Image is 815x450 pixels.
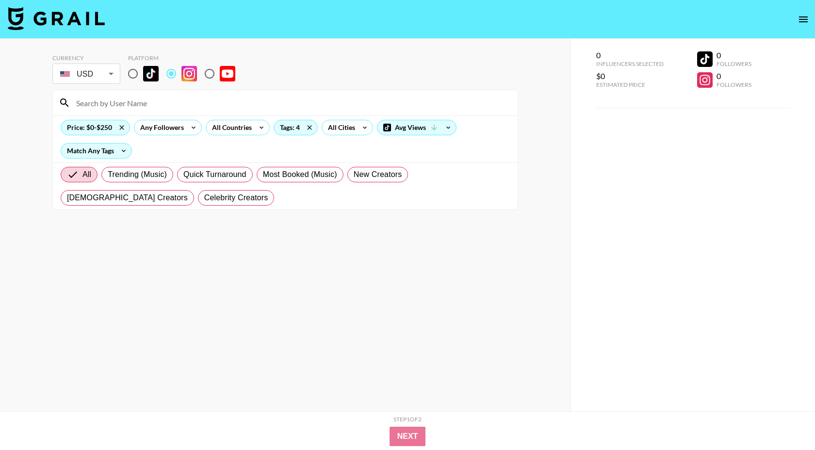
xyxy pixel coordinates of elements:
div: Match Any Tags [61,144,131,158]
div: Any Followers [134,120,186,135]
img: YouTube [220,66,235,81]
div: Influencers Selected [596,60,664,67]
span: [DEMOGRAPHIC_DATA] Creators [67,192,188,204]
div: 0 [717,50,751,60]
div: USD [54,65,118,82]
span: Most Booked (Music) [263,169,337,180]
div: Estimated Price [596,81,664,88]
span: New Creators [354,169,402,180]
div: 0 [717,71,751,81]
div: Followers [717,81,751,88]
div: Currency [52,54,120,62]
span: Celebrity Creators [204,192,268,204]
span: Quick Turnaround [183,169,246,180]
img: TikTok [143,66,159,81]
span: All [82,169,91,180]
div: Avg Views [377,120,456,135]
button: Next [390,427,426,446]
iframe: Drift Widget Chat Controller [766,402,803,438]
span: Trending (Music) [108,169,167,180]
input: Search by User Name [70,95,512,111]
div: All Countries [206,120,254,135]
div: Platform [128,54,243,62]
div: Followers [717,60,751,67]
img: Instagram [181,66,197,81]
button: open drawer [794,10,813,29]
div: $0 [596,71,664,81]
div: 0 [596,50,664,60]
img: Grail Talent [8,7,105,30]
div: Tags: 4 [274,120,317,135]
div: Price: $0-$250 [61,120,130,135]
div: Step 1 of 2 [393,416,422,423]
div: All Cities [322,120,357,135]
